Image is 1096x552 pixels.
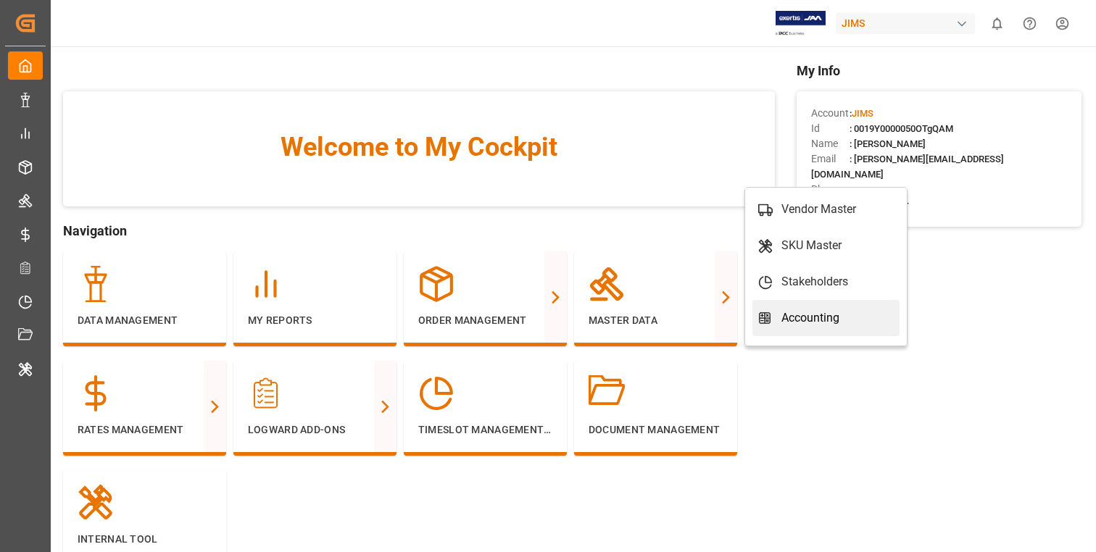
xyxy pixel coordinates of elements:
[1013,7,1046,40] button: Help Center
[248,422,382,438] p: Logward Add-ons
[797,61,1082,80] span: My Info
[78,532,212,547] p: Internal Tool
[781,237,842,254] div: SKU Master
[418,313,552,328] p: Order Management
[78,313,212,328] p: Data Management
[836,13,975,34] div: JIMS
[811,136,850,151] span: Name
[589,313,723,328] p: Master Data
[418,422,552,438] p: Timeslot Management V2
[811,121,850,136] span: Id
[781,273,848,290] div: Stakeholders
[752,264,900,300] a: Stakeholders
[589,422,723,438] p: Document Management
[752,300,900,336] a: Accounting
[811,154,1004,180] span: : [PERSON_NAME][EMAIL_ADDRESS][DOMAIN_NAME]
[850,123,953,134] span: : 0019Y0000050OTgQAM
[752,191,900,227] a: Vendor Master
[811,151,850,167] span: Email
[850,138,926,149] span: : [PERSON_NAME]
[776,11,826,36] img: Exertis%20JAM%20-%20Email%20Logo.jpg_1722504956.jpg
[752,227,900,264] a: SKU Master
[836,9,981,37] button: JIMS
[811,106,850,121] span: Account
[752,336,900,372] a: Carrier & FFs
[78,422,212,438] p: Rates Management
[981,7,1013,40] button: show 0 new notifications
[248,313,382,328] p: My Reports
[850,108,873,119] span: :
[811,182,850,197] span: Phone
[781,309,839,327] div: Accounting
[781,201,856,218] div: Vendor Master
[92,127,746,167] span: Welcome to My Cockpit
[852,108,873,119] span: JIMS
[850,184,861,195] span: : —
[63,221,775,241] span: Navigation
